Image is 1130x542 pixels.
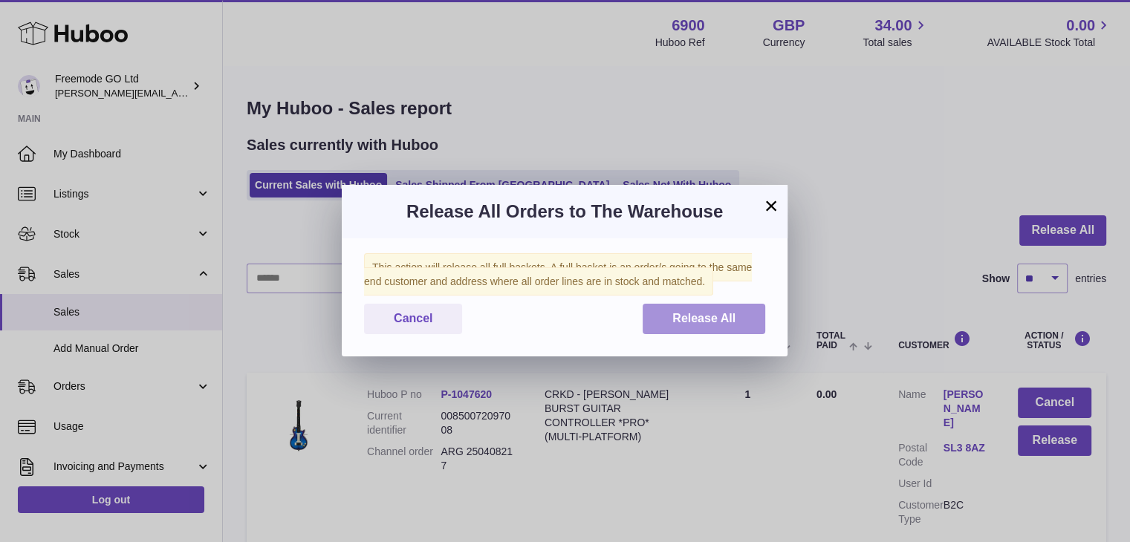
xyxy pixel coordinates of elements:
span: This action will release all full baskets. A full basket is an order/s going to the same end cust... [364,253,752,296]
button: Cancel [364,304,462,334]
h3: Release All Orders to The Warehouse [364,200,765,223]
button: × [762,197,780,215]
span: Release All [672,312,736,324]
button: Release All [643,304,765,334]
span: Cancel [394,312,432,324]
